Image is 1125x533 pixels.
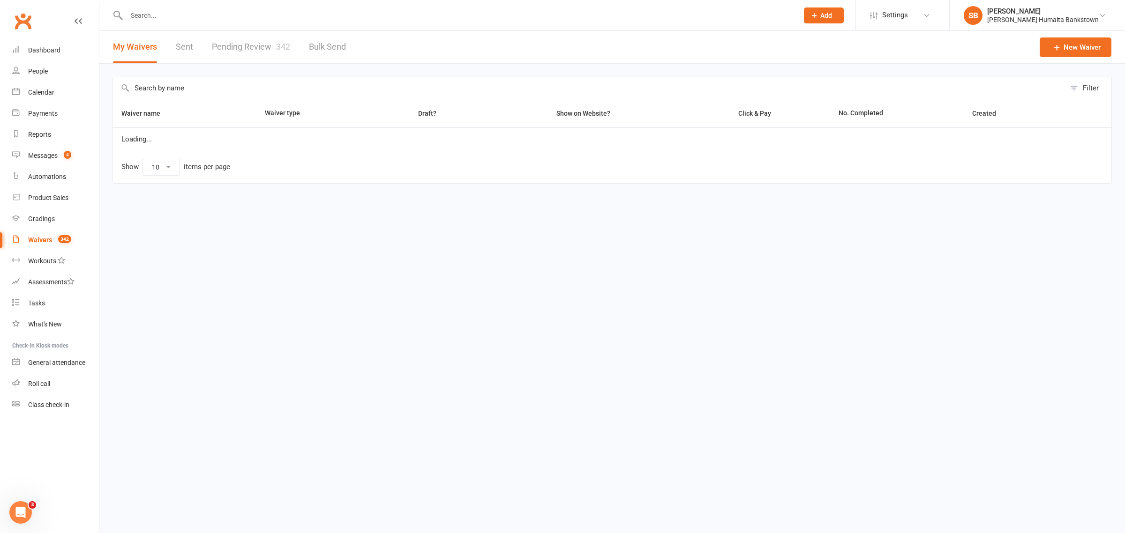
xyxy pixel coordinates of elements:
div: Gradings [28,215,55,222]
a: Reports [12,124,99,145]
div: Automations [28,173,66,180]
span: Created [972,110,1006,117]
div: General attendance [28,359,85,366]
a: Payments [12,103,99,124]
span: 342 [58,235,71,243]
div: What's New [28,320,62,328]
div: items per page [184,163,230,171]
a: Sent [176,31,193,63]
div: Waivers [28,236,52,244]
div: Reports [28,131,51,138]
a: Workouts [12,251,99,272]
a: Assessments [12,272,99,293]
button: Click & Pay [730,108,781,119]
span: Add [820,12,832,19]
div: Show [121,159,230,176]
input: Search... [124,9,792,22]
div: Workouts [28,257,56,265]
th: Waiver type [256,99,369,127]
a: Calendar [12,82,99,103]
button: Show on Website? [548,108,621,119]
th: No. Completed [830,99,964,127]
div: SB [964,6,982,25]
a: Product Sales [12,187,99,208]
div: Payments [28,110,58,117]
a: Pending Review342 [212,31,290,63]
a: People [12,61,99,82]
span: Waiver name [121,110,171,117]
div: People [28,67,48,75]
button: Waiver name [121,108,171,119]
div: Roll call [28,380,50,387]
button: My Waivers [113,31,157,63]
a: Clubworx [11,9,35,33]
div: Calendar [28,89,54,96]
div: Product Sales [28,194,68,201]
span: 4 [64,151,71,159]
a: What's New [12,314,99,335]
a: Bulk Send [309,31,346,63]
div: Messages [28,152,58,159]
div: [PERSON_NAME] Humaita Bankstown [987,15,1099,24]
a: Tasks [12,293,99,314]
a: New Waiver [1040,37,1111,57]
a: Class kiosk mode [12,394,99,415]
span: Click & Pay [738,110,771,117]
a: Roll call [12,373,99,394]
div: Assessments [28,278,75,286]
div: Filter [1083,82,1099,94]
a: General attendance kiosk mode [12,352,99,373]
div: Tasks [28,299,45,307]
div: Class check-in [28,401,69,408]
a: Dashboard [12,40,99,61]
div: [PERSON_NAME] [987,7,1099,15]
button: Filter [1065,77,1111,99]
button: Add [804,7,844,23]
span: 3 [29,501,36,509]
input: Search by name [113,77,1065,99]
td: Loading... [113,127,1111,151]
iframe: Intercom live chat [9,501,32,524]
a: Waivers 342 [12,229,99,251]
div: Dashboard [28,46,60,54]
span: Draft? [418,110,436,117]
button: Draft? [410,108,447,119]
span: Settings [882,5,908,26]
a: Messages 4 [12,145,99,166]
button: Created [972,108,1006,119]
a: Gradings [12,208,99,229]
span: Show on Website? [556,110,610,117]
a: Automations [12,166,99,187]
span: 342 [276,42,290,52]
